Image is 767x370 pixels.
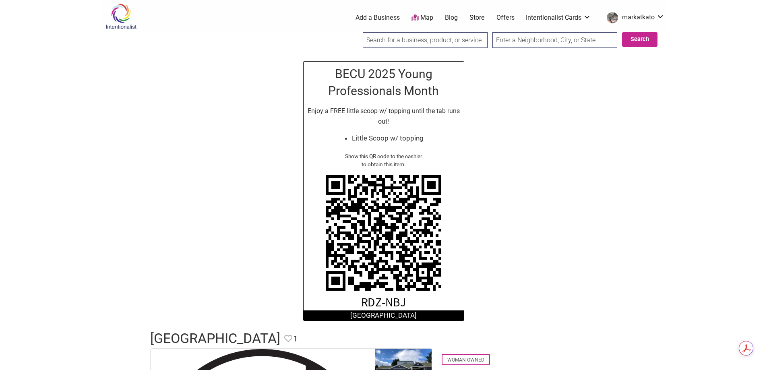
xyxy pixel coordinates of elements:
[150,329,280,348] h1: [GEOGRAPHIC_DATA]
[102,3,140,29] img: Intentionalist
[293,333,298,345] span: 1
[526,13,591,22] a: Intentionalist Cards
[496,13,515,22] a: Offers
[492,32,617,48] input: Enter a Neighborhood, City, or State
[352,133,424,144] li: Little Scoop w/ topping
[284,335,292,343] i: Favorite
[308,66,460,99] h2: BECU 2025 Young Professionals Month
[319,169,448,310] img: https://intentionalist.com/claim-tab/?code=RDZ-NBJ
[363,32,488,48] input: Search for a business, product, or service
[447,357,484,363] a: Woman-Owned
[308,152,460,169] div: Show this QR code to the cashier to obtain this item.
[411,13,433,23] a: Map
[308,106,460,126] p: Enjoy a FREE little scoop w/ topping until the tab runs out!
[445,13,458,22] a: Blog
[603,10,664,25] a: markatkato
[469,13,485,22] a: Store
[356,13,400,22] a: Add a Business
[304,310,464,321] div: [GEOGRAPHIC_DATA]
[622,32,657,47] button: Search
